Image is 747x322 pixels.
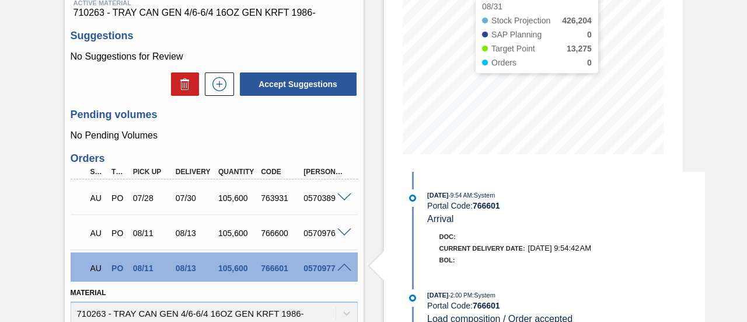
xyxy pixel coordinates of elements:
[301,193,347,203] div: 0570389
[71,30,358,42] h3: Suggestions
[258,193,304,203] div: 763931
[427,192,448,199] span: [DATE]
[71,51,358,62] p: No Suggestions for Review
[258,264,304,273] div: 766601
[130,264,176,273] div: 08/11/2025
[88,220,108,246] div: Awaiting Unload
[130,193,176,203] div: 07/28/2025
[90,264,105,273] p: AU
[439,245,525,252] span: Current Delivery Date:
[528,244,592,252] span: [DATE] 9:54:42 AM
[173,168,219,176] div: Delivery
[109,264,129,273] div: Purchase order
[109,168,129,176] div: Type
[71,153,358,165] h3: Orders
[473,301,500,310] strong: 766601
[109,193,129,203] div: Purchase order
[301,168,347,176] div: [PERSON_NAME]. ID
[199,72,234,96] div: New suggestion
[473,201,500,210] strong: 766601
[258,168,304,176] div: Code
[88,168,108,176] div: Step
[439,233,456,240] span: Doc:
[449,192,472,199] span: - 9:54 AM
[88,185,108,211] div: Awaiting Unload
[427,292,448,299] span: [DATE]
[301,264,347,273] div: 0570977
[258,228,304,238] div: 766600
[215,168,261,176] div: Quantity
[472,292,495,299] span: : System
[71,109,358,121] h3: Pending volumes
[427,301,704,310] div: Portal Code:
[215,193,261,203] div: 105,600
[90,193,105,203] p: AU
[215,228,261,238] div: 105,600
[449,292,473,299] span: - 2:00 PM
[409,195,416,202] img: atual
[427,214,453,224] span: Arrival
[301,228,347,238] div: 0570976
[427,201,704,210] div: Portal Code:
[74,8,355,18] span: 710263 - TRAY CAN GEN 4/6-6/4 16OZ GEN KRFT 1986-
[472,192,495,199] span: : System
[173,264,219,273] div: 08/13/2025
[88,255,108,281] div: Awaiting Unload
[71,289,106,297] label: Material
[173,228,219,238] div: 08/13/2025
[173,193,219,203] div: 07/30/2025
[240,72,357,96] button: Accept Suggestions
[439,257,455,264] span: BOL:
[234,71,358,97] div: Accept Suggestions
[215,264,261,273] div: 105,600
[90,228,105,238] p: AU
[130,228,176,238] div: 08/11/2025
[71,130,358,141] p: No Pending Volumes
[109,228,129,238] div: Purchase order
[165,72,199,96] div: Delete Suggestions
[409,295,416,302] img: atual
[130,168,176,176] div: Pick up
